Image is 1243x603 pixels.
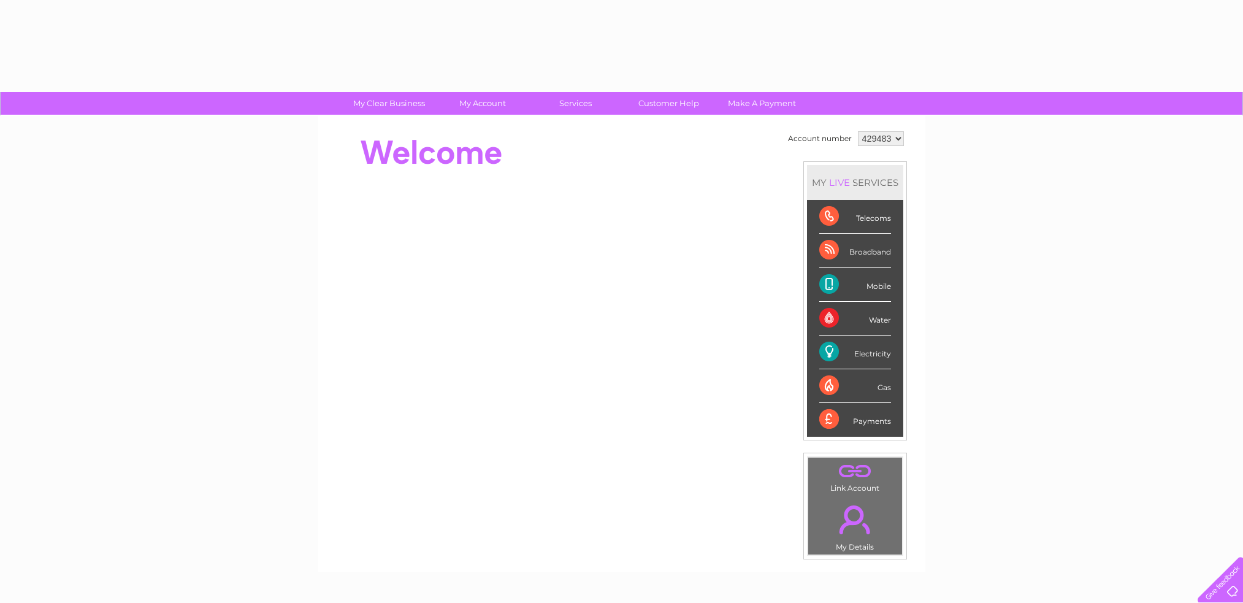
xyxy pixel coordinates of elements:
div: Gas [819,369,891,403]
a: Customer Help [618,92,719,115]
div: Water [819,302,891,336]
div: Payments [819,403,891,436]
td: Account number [785,128,855,149]
td: My Details [808,495,903,555]
div: MY SERVICES [807,165,903,200]
div: Broadband [819,234,891,267]
a: Services [525,92,626,115]
td: Link Account [808,457,903,496]
a: . [811,461,899,482]
a: . [811,498,899,541]
a: Make A Payment [711,92,813,115]
div: Electricity [819,336,891,369]
div: LIVE [827,177,852,188]
a: My Account [432,92,533,115]
div: Telecoms [819,200,891,234]
a: My Clear Business [338,92,440,115]
div: Mobile [819,268,891,302]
